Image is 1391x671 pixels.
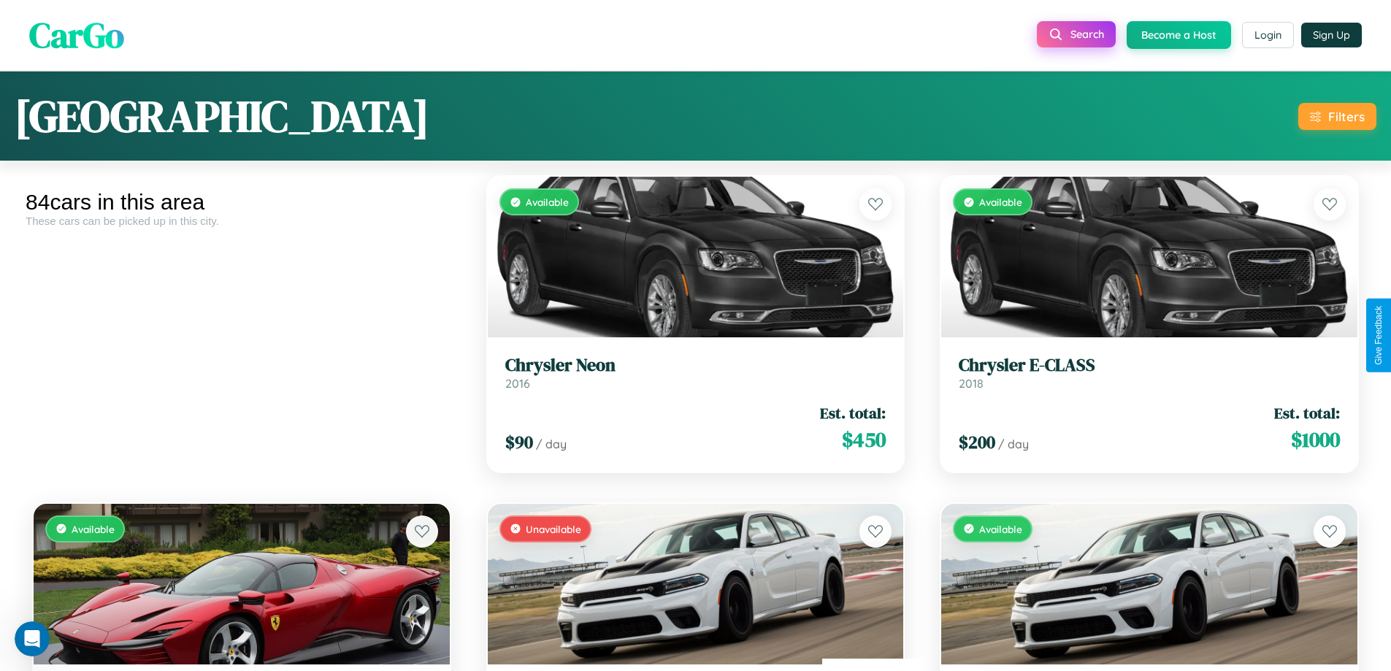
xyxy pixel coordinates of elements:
[15,621,50,656] iframe: Intercom live chat
[1127,21,1231,49] button: Become a Host
[1242,22,1294,48] button: Login
[1373,306,1384,365] div: Give Feedback
[526,196,569,208] span: Available
[1328,109,1365,124] div: Filters
[979,523,1022,535] span: Available
[505,355,886,391] a: Chrysler Neon2016
[536,437,567,451] span: / day
[959,355,1340,376] h3: Chrysler E-CLASS
[29,11,124,59] span: CarGo
[979,196,1022,208] span: Available
[15,86,429,146] h1: [GEOGRAPHIC_DATA]
[526,523,581,535] span: Unavailable
[505,430,533,454] span: $ 90
[72,523,115,535] span: Available
[998,437,1029,451] span: / day
[505,355,886,376] h3: Chrysler Neon
[820,402,886,423] span: Est. total:
[1301,23,1362,47] button: Sign Up
[1298,103,1376,130] button: Filters
[959,355,1340,391] a: Chrysler E-CLASS2018
[959,430,995,454] span: $ 200
[959,376,984,391] span: 2018
[505,376,530,391] span: 2016
[1070,28,1104,41] span: Search
[1274,402,1340,423] span: Est. total:
[26,190,458,215] div: 84 cars in this area
[842,425,886,454] span: $ 450
[26,215,458,227] div: These cars can be picked up in this city.
[1291,425,1340,454] span: $ 1000
[1037,21,1116,47] button: Search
